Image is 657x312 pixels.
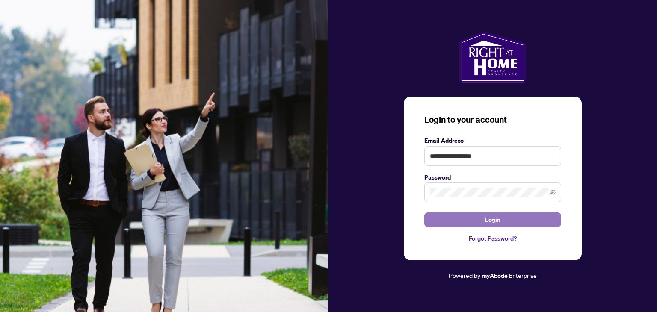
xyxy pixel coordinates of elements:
h3: Login to your account [424,114,561,126]
a: Forgot Password? [424,234,561,243]
label: Password [424,173,561,182]
label: Email Address [424,136,561,145]
img: ma-logo [459,32,526,83]
span: Login [485,213,500,227]
a: myAbode [482,271,508,280]
span: Powered by [449,271,480,279]
button: Login [424,212,561,227]
span: Enterprise [509,271,537,279]
span: eye-invisible [550,189,556,195]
